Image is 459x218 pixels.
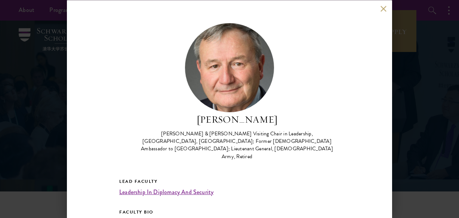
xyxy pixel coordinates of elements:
[134,130,340,160] div: [PERSON_NAME] & [PERSON_NAME] Visiting Chair in Leadership, [GEOGRAPHIC_DATA], [GEOGRAPHIC_DATA];...
[119,187,213,196] a: Leadership In Diplomacy And Security
[134,112,340,126] h2: [PERSON_NAME]
[119,177,340,185] h5: Lead Faculty
[185,22,274,112] img: Karl Eikenberry
[119,208,340,216] h5: FACULTY BIO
